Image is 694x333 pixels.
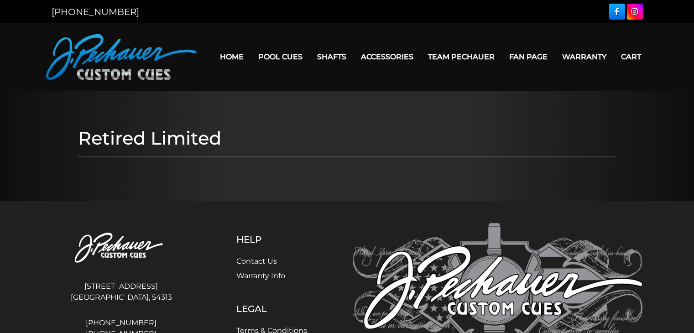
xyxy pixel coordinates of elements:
h1: Retired Limited [78,127,616,149]
img: Pechauer Custom Cues [46,34,197,80]
a: Team Pechauer [421,45,502,68]
a: Pool Cues [251,45,310,68]
h5: Help [236,234,307,245]
a: Cart [614,45,648,68]
a: Fan Page [502,45,555,68]
a: Shafts [310,45,354,68]
a: Contact Us [236,257,277,265]
a: Accessories [354,45,421,68]
img: Pechauer Custom Cues [52,223,191,274]
a: [PHONE_NUMBER] [52,6,139,17]
address: [STREET_ADDRESS] [GEOGRAPHIC_DATA], 54313 [52,277,191,307]
a: Warranty [555,45,614,68]
h5: Legal [236,303,307,314]
a: Home [213,45,251,68]
a: [PHONE_NUMBER] [52,317,191,328]
a: Warranty Info [236,271,285,280]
